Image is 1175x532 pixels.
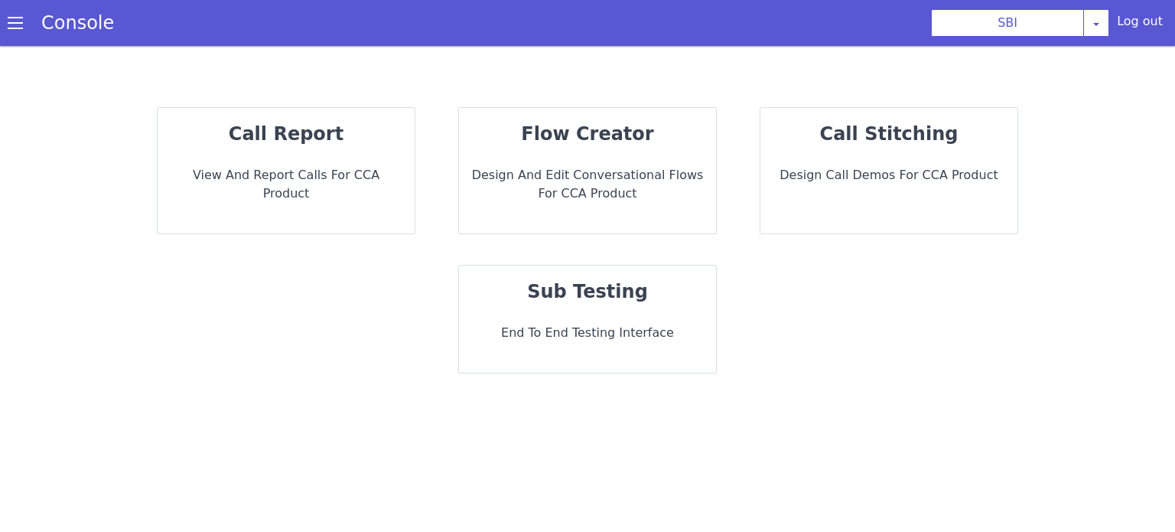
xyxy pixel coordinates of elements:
strong: call stitching [820,123,959,145]
button: SBI [931,9,1084,37]
a: Console [23,12,132,34]
strong: call report [229,123,343,145]
p: Design and Edit Conversational flows for CCA Product [471,166,704,203]
strong: flow creator [521,123,653,145]
strong: sub testing [527,281,648,302]
div: Log out [1117,12,1163,37]
p: End to End Testing Interface [471,324,704,342]
p: Design call demos for CCA Product [773,166,1005,184]
p: View and report calls for CCA Product [170,166,402,203]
